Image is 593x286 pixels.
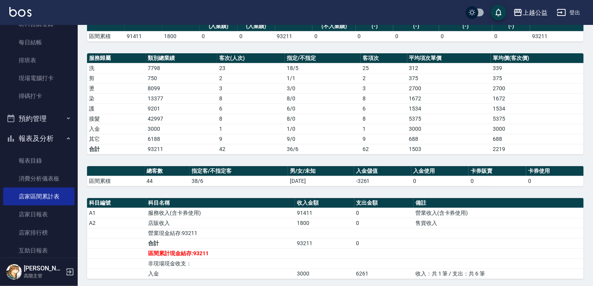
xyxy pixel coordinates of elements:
[314,22,354,30] div: (不入業績)
[200,31,237,41] td: 0
[492,31,530,41] td: 0
[407,63,491,73] td: 312
[285,104,361,114] td: 6 / 0
[146,134,218,144] td: 6188
[3,33,75,51] a: 每日結帳
[491,104,584,114] td: 1534
[491,144,584,154] td: 2219
[358,22,392,30] div: (-)
[87,218,146,228] td: A2
[237,31,275,41] td: 0
[510,5,551,21] button: 上越公益
[217,53,285,63] th: 客次(人次)
[491,5,506,20] button: save
[87,53,584,154] table: a dense table
[146,208,295,218] td: 服務收入(含卡券使用)
[190,166,288,176] th: 指定客/不指定客
[146,248,295,258] td: 區間累計現金結存:93211
[407,134,491,144] td: 688
[145,166,190,176] th: 總客數
[146,268,295,279] td: 入金
[361,73,407,83] td: 2
[361,114,407,124] td: 8
[87,134,146,144] td: 其它
[217,63,285,73] td: 23
[146,104,218,114] td: 9201
[288,166,354,176] th: 男/女/未知
[146,93,218,104] td: 13377
[87,31,125,41] td: 區間累積
[412,176,469,186] td: 0
[146,218,295,228] td: 店販收入
[295,238,354,248] td: 93211
[295,198,354,208] th: 收入金額
[407,83,491,93] td: 2700
[407,104,491,114] td: 1534
[87,208,146,218] td: A1
[24,272,63,279] p: 高階主管
[441,22,491,30] div: (-)
[217,114,285,124] td: 8
[87,13,584,42] table: a dense table
[295,208,354,218] td: 91411
[217,134,285,144] td: 9
[146,114,218,124] td: 42997
[146,144,218,154] td: 93211
[469,166,526,176] th: 卡券販賣
[407,114,491,124] td: 5375
[285,124,361,134] td: 1 / 0
[407,144,491,154] td: 1503
[354,208,413,218] td: 0
[361,63,407,73] td: 25
[146,198,295,208] th: 科目名稱
[361,93,407,104] td: 8
[3,109,75,129] button: 預約管理
[87,176,145,186] td: 區間累積
[288,176,354,186] td: [DATE]
[3,205,75,223] a: 店家日報表
[361,83,407,93] td: 3
[354,268,413,279] td: 6261
[491,73,584,83] td: 375
[361,134,407,144] td: 9
[285,93,361,104] td: 8 / 0
[407,53,491,63] th: 平均項次單價
[145,176,190,186] td: 44
[407,73,491,83] td: 375
[217,83,285,93] td: 3
[407,124,491,134] td: 3000
[3,188,75,205] a: 店家區間累計表
[295,268,354,279] td: 3000
[87,124,146,134] td: 入金
[285,73,361,83] td: 1 / 1
[162,31,200,41] td: 1800
[491,83,584,93] td: 2700
[217,144,285,154] td: 42
[491,114,584,124] td: 5375
[494,22,528,30] div: (-)
[3,152,75,170] a: 報表目錄
[526,166,584,176] th: 卡券使用
[285,53,361,63] th: 指定/不指定
[285,63,361,73] td: 18 / 5
[395,22,437,30] div: (-)
[312,31,356,41] td: 0
[146,124,218,134] td: 3000
[146,63,218,73] td: 7798
[146,238,295,248] td: 合計
[87,63,146,73] td: 洗
[87,53,146,63] th: 服務歸屬
[217,73,285,83] td: 2
[146,83,218,93] td: 8099
[491,134,584,144] td: 688
[3,51,75,69] a: 排班表
[6,264,22,280] img: Person
[125,31,162,41] td: 91411
[217,124,285,134] td: 1
[285,83,361,93] td: 3 / 0
[3,242,75,260] a: 互助日報表
[530,31,584,41] td: 93211
[413,218,584,228] td: 售貨收入
[87,198,146,208] th: 科目編號
[361,144,407,154] td: 62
